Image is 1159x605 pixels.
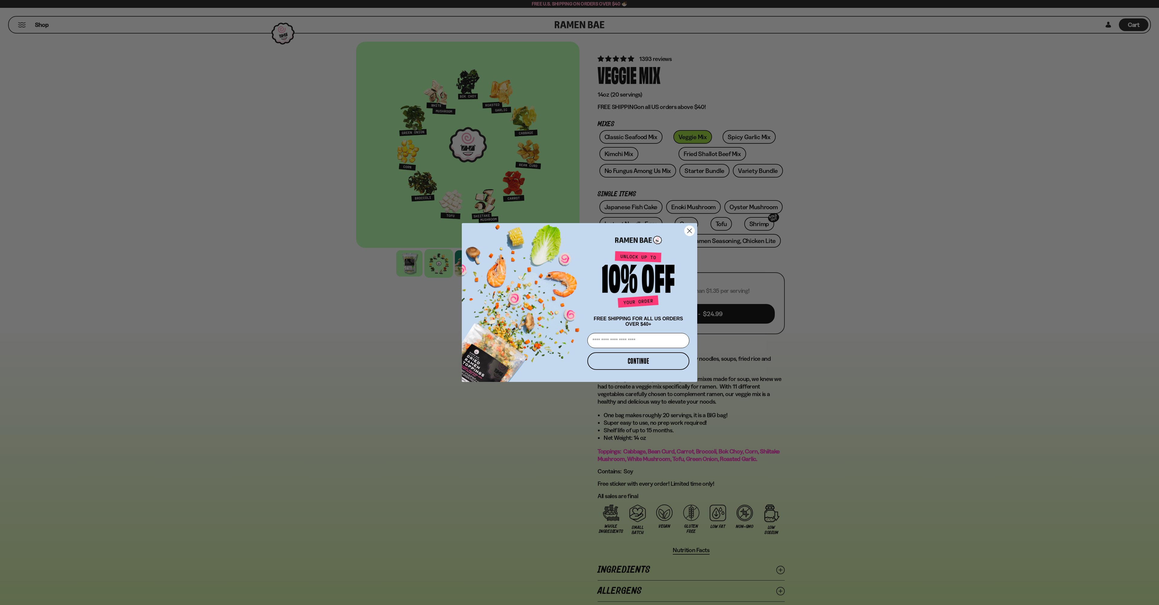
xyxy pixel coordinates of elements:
img: Unlock up to 10% off [601,251,676,310]
img: ce7035ce-2e49-461c-ae4b-8ade7372f32c.png [462,218,585,382]
button: Close dialog [684,226,695,236]
img: Ramen Bae Logo [615,235,662,245]
button: CONTINUE [587,352,689,370]
span: FREE SHIPPING FOR ALL US ORDERS OVER $40+ [594,316,683,327]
